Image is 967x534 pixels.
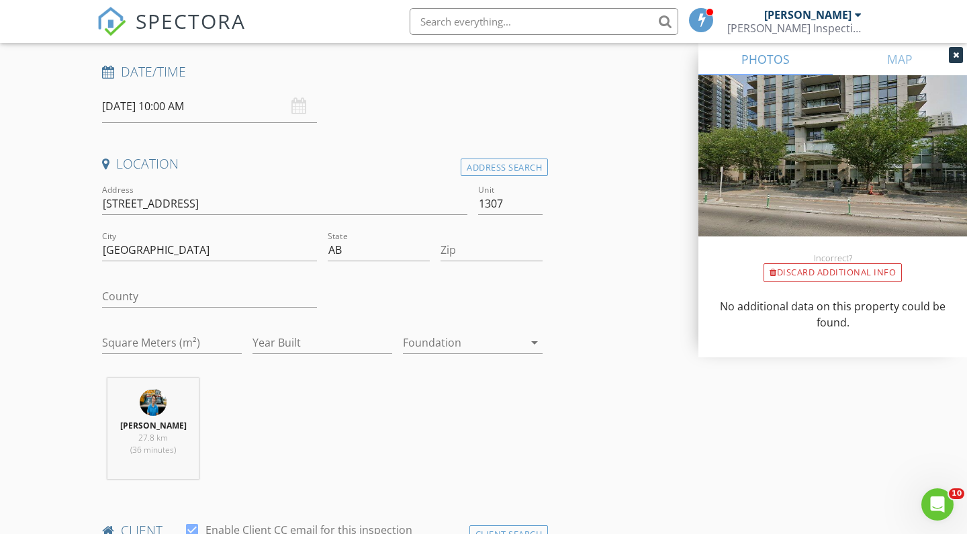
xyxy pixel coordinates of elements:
i: arrow_drop_down [526,335,543,351]
a: MAP [833,43,967,75]
a: PHOTOS [698,43,833,75]
div: Address Search [461,159,548,177]
img: The Best Home Inspection Software - Spectora [97,7,126,36]
h4: Date/Time [102,63,543,81]
p: No additional data on this property could be found. [715,298,951,330]
span: 10 [949,488,964,499]
span: 27.8 km [138,432,168,443]
div: Incorrect? [698,253,967,263]
input: Select date [102,90,317,123]
h4: Location [102,155,543,173]
div: Samson Inspections [727,21,862,35]
div: Discard Additional info [764,263,902,282]
strong: [PERSON_NAME] [120,420,187,431]
iframe: Intercom live chat [921,488,954,521]
a: SPECTORA [97,18,246,46]
span: (36 minutes) [130,444,176,455]
input: Search everything... [410,8,678,35]
span: SPECTORA [136,7,246,35]
div: [PERSON_NAME] [764,8,851,21]
img: streetview [698,75,967,269]
img: profile_picture.jpeg [140,389,167,416]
